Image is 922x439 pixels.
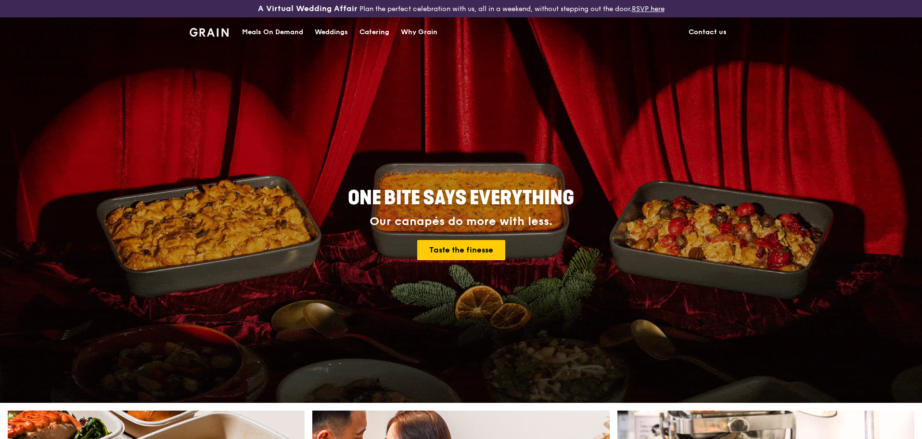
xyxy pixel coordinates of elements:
h3: A Virtual Wedding Affair [258,4,358,13]
a: GrainGrain [190,17,229,46]
div: Plan the perfect celebration with us, all in a weekend, without stepping out the door. [184,4,738,13]
a: Contact us [683,18,732,47]
div: Why Grain [401,18,437,47]
div: Weddings [315,18,348,47]
a: Weddings [309,18,354,47]
a: Catering [354,18,395,47]
span: ONE BITE SAYS EVERYTHING [348,186,574,210]
div: Meals On Demand [242,18,303,47]
div: Catering [359,18,389,47]
a: Taste the finesse [417,240,505,260]
div: Our canapés do more with less. [288,215,634,228]
a: RSVP here [632,5,665,13]
a: Why Grain [395,18,443,47]
img: Grain [190,28,229,37]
